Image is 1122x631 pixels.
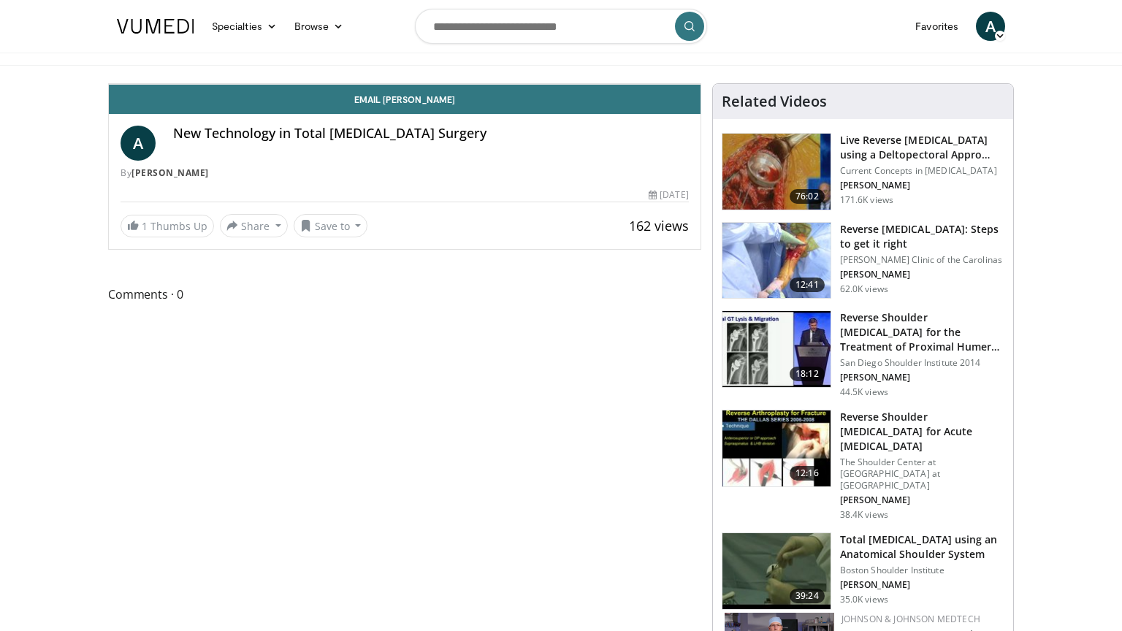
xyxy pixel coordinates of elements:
[294,214,368,237] button: Save to
[840,180,1004,191] p: [PERSON_NAME]
[173,126,689,142] h4: New Technology in Total [MEDICAL_DATA] Surgery
[840,194,893,206] p: 171.6K views
[841,613,980,625] a: Johnson & Johnson MedTech
[840,254,1004,266] p: [PERSON_NAME] Clinic of the Carolinas
[840,456,1004,492] p: The Shoulder Center at [GEOGRAPHIC_DATA] at [GEOGRAPHIC_DATA]
[722,311,831,387] img: Q2xRg7exoPLTwO8X4xMDoxOjA4MTsiGN.150x105_q85_crop-smart_upscale.jpg
[415,9,707,44] input: Search topics, interventions
[790,466,825,481] span: 12:16
[109,84,701,85] video-js: Video Player
[722,222,1004,299] a: 12:41 Reverse [MEDICAL_DATA]: Steps to get it right [PERSON_NAME] Clinic of the Carolinas [PERSON...
[840,372,1004,383] p: [PERSON_NAME]
[629,217,689,234] span: 162 views
[121,167,689,180] div: By
[121,126,156,161] a: A
[220,214,288,237] button: Share
[117,19,194,34] img: VuMedi Logo
[108,285,701,304] span: Comments 0
[790,367,825,381] span: 18:12
[722,223,831,299] img: 326034_0000_1.png.150x105_q85_crop-smart_upscale.jpg
[722,533,831,609] img: 38824_0000_3.png.150x105_q85_crop-smart_upscale.jpg
[649,188,688,202] div: [DATE]
[907,12,967,41] a: Favorites
[840,222,1004,251] h3: Reverse [MEDICAL_DATA]: Steps to get it right
[722,410,1004,521] a: 12:16 Reverse Shoulder [MEDICAL_DATA] for Acute [MEDICAL_DATA] The Shoulder Center at [GEOGRAPHIC...
[109,85,701,114] a: Email [PERSON_NAME]
[722,93,827,110] h4: Related Videos
[790,589,825,603] span: 39:24
[840,310,1004,354] h3: Reverse Shoulder [MEDICAL_DATA] for the Treatment of Proximal Humeral …
[131,167,209,179] a: [PERSON_NAME]
[840,509,888,521] p: 38.4K views
[840,283,888,295] p: 62.0K views
[722,410,831,486] img: butch_reverse_arthroplasty_3.png.150x105_q85_crop-smart_upscale.jpg
[790,189,825,204] span: 76:02
[976,12,1005,41] a: A
[840,532,1004,562] h3: Total [MEDICAL_DATA] using an Anatomical Shoulder System
[840,165,1004,177] p: Current Concepts in [MEDICAL_DATA]
[722,310,1004,398] a: 18:12 Reverse Shoulder [MEDICAL_DATA] for the Treatment of Proximal Humeral … San Diego Shoulder ...
[840,594,888,605] p: 35.0K views
[286,12,353,41] a: Browse
[840,410,1004,454] h3: Reverse Shoulder [MEDICAL_DATA] for Acute [MEDICAL_DATA]
[722,134,831,210] img: 684033_3.png.150x105_q85_crop-smart_upscale.jpg
[840,357,1004,369] p: San Diego Shoulder Institute 2014
[840,386,888,398] p: 44.5K views
[840,494,1004,506] p: [PERSON_NAME]
[722,532,1004,610] a: 39:24 Total [MEDICAL_DATA] using an Anatomical Shoulder System Boston Shoulder Institute [PERSON_...
[790,278,825,292] span: 12:41
[142,219,148,233] span: 1
[722,133,1004,210] a: 76:02 Live Reverse [MEDICAL_DATA] using a Deltopectoral Appro… Current Concepts in [MEDICAL_DATA]...
[840,565,1004,576] p: Boston Shoulder Institute
[840,133,1004,162] h3: Live Reverse [MEDICAL_DATA] using a Deltopectoral Appro…
[840,269,1004,280] p: [PERSON_NAME]
[840,579,1004,591] p: [PERSON_NAME]
[121,215,214,237] a: 1 Thumbs Up
[203,12,286,41] a: Specialties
